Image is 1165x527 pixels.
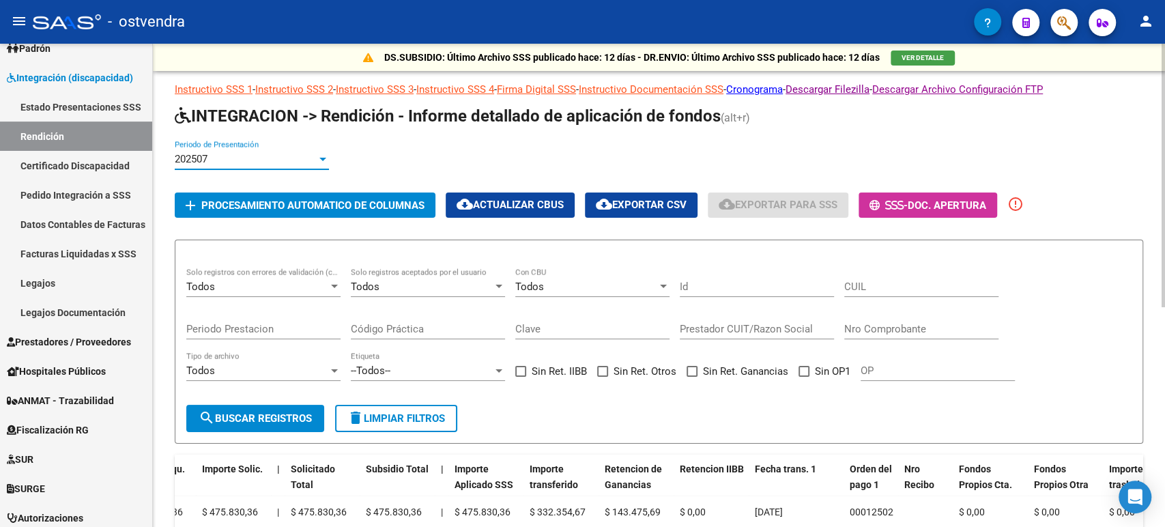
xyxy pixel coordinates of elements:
span: Fondos Propios Otra Cta. [1034,464,1089,506]
span: Hospitales Públicos [7,364,106,379]
datatable-header-cell: Solicitado Total [285,455,360,515]
span: Exportar para SSS [719,199,837,211]
span: | [277,464,280,474]
span: Todos [186,281,215,293]
button: Limpiar filtros [335,405,457,432]
span: Nro Recibo [904,464,934,490]
span: Doc. Apertura [908,199,986,212]
datatable-header-cell: | [272,455,285,515]
span: SURGE [7,481,45,496]
mat-icon: cloud_download [596,196,612,212]
mat-icon: search [199,410,215,426]
span: Fondos Propios Cta. Disca. [959,464,1012,506]
span: $ 475.830,36 [366,507,422,517]
span: Buscar registros [199,412,312,425]
span: | [277,507,279,517]
span: Autorizaciones [7,511,83,526]
a: Descargar Filezilla [786,83,869,96]
button: Exportar para SSS [708,193,848,218]
span: Actualizar CBUs [457,199,564,211]
button: Actualizar CBUs [446,193,575,218]
a: Descargar Archivo Configuración FTP [872,83,1043,96]
span: Procesamiento automatico de columnas [201,199,425,212]
span: | [441,507,443,517]
button: Procesamiento automatico de columnas [175,193,435,218]
span: --Todos-- [351,365,390,377]
span: Importe Solic. [202,464,263,474]
span: Exportar CSV [596,199,687,211]
span: $ 475.830,36 [291,507,347,517]
datatable-header-cell: Subsidio Total [360,455,435,515]
span: Sin OP1 [815,363,850,380]
span: $ 0,00 [959,507,985,517]
a: Instructivo SSS 3 [336,83,414,96]
datatable-header-cell: Retencion IIBB [674,455,749,515]
a: Cronograma [726,83,783,96]
button: VER DETALLE [891,51,955,66]
p: - - - - - - - - [175,82,1143,97]
span: 202507 [175,153,207,165]
span: 00012502 [850,507,893,517]
a: Instructivo Documentación SSS [579,83,723,96]
span: Subsidio Total [366,464,429,474]
mat-icon: delete [347,410,364,426]
span: Sin Ret. Otros [614,363,676,380]
span: Solicitado Total [291,464,335,490]
datatable-header-cell: Orden del pago 1 [844,455,899,515]
p: DS.SUBSIDIO: Último Archivo SSS publicado hace: 12 días - DR.ENVIO: Último Archivo SSS publicado ... [384,50,880,65]
button: Exportar CSV [585,193,697,218]
datatable-header-cell: Importe Solic. [197,455,272,515]
button: -Doc. Apertura [859,193,997,218]
span: Prestadores / Proveedores [7,334,131,350]
mat-icon: error_outline [1007,196,1024,212]
span: Sin Ret. IIBB [532,363,587,380]
span: ANMAT - Trazabilidad [7,393,114,408]
span: $ 475.830,36 [202,507,258,517]
span: $ 0,00 [1109,507,1135,517]
span: Todos [186,365,215,377]
datatable-header-cell: Nro Recibo [899,455,953,515]
a: Instructivo SSS 2 [255,83,333,96]
span: | [441,464,444,474]
a: Instructivo SSS 4 [416,83,494,96]
span: - ostvendra [108,7,185,37]
datatable-header-cell: Retencion de Ganancias [599,455,674,515]
span: Integración (discapacidad) [7,70,133,85]
span: Todos [515,281,544,293]
div: Open Intercom Messenger [1119,481,1151,513]
mat-icon: cloud_download [457,196,473,212]
span: $ 0,00 [1034,507,1060,517]
mat-icon: add [182,197,199,214]
mat-icon: person [1138,13,1154,29]
span: Importe Aplicado SSS [455,464,513,490]
span: Orden del pago 1 [850,464,892,490]
span: Todos [351,281,379,293]
span: $ 332.354,67 [530,507,586,517]
a: Firma Digital SSS [497,83,576,96]
datatable-header-cell: Fondos Propios Otra Cta. [1029,455,1104,515]
mat-icon: menu [11,13,27,29]
span: Fiscalización RG [7,423,89,438]
span: SUR [7,452,33,467]
span: [DATE] [755,507,783,517]
datatable-header-cell: Importe transferido [524,455,599,515]
span: Sin Ret. Ganancias [703,363,788,380]
datatable-header-cell: | [435,455,449,515]
datatable-header-cell: Fecha trans. 1 [749,455,844,515]
span: VER DETALLE [902,54,944,61]
span: $ 143.475,69 [605,507,661,517]
mat-icon: cloud_download [719,196,735,212]
span: $ 0,00 [680,507,706,517]
span: Importe transferido [530,464,578,490]
span: Retencion IIBB [680,464,744,474]
span: Importe Liqu. [127,464,185,474]
span: - [869,199,908,212]
span: Fecha trans. 1 [755,464,816,474]
a: Instructivo SSS 1 [175,83,253,96]
span: Importe trasladado [1109,464,1156,490]
button: Buscar registros [186,405,324,432]
span: Retencion de Ganancias [605,464,662,490]
span: $ 475.830,36 [455,507,510,517]
span: (alt+r) [721,111,750,124]
span: Limpiar filtros [347,412,445,425]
